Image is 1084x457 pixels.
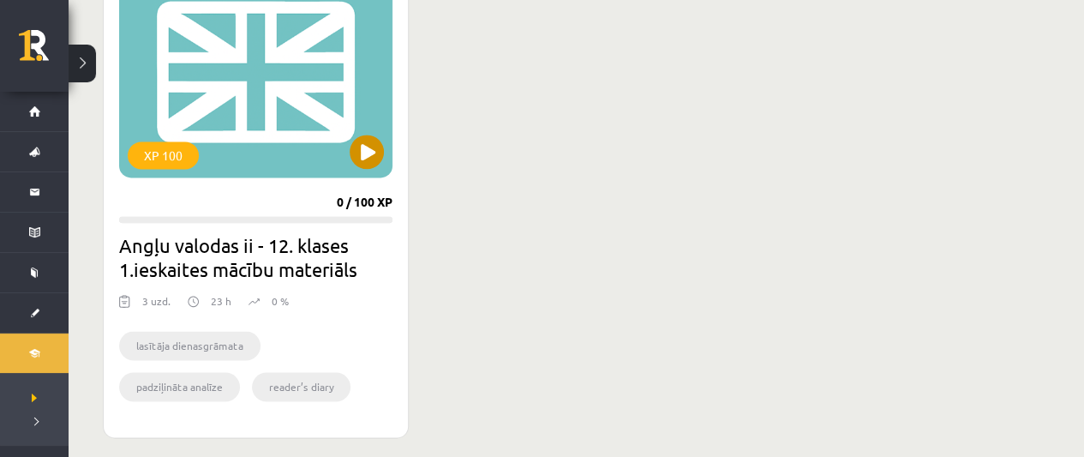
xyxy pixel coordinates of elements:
[142,293,171,319] div: 3 uzd.
[252,372,350,401] li: reader’s diary
[119,331,261,360] li: lasītāja dienasgrāmata
[19,30,69,73] a: Rīgas 1. Tālmācības vidusskola
[119,233,392,281] h2: Angļu valodas ii - 12. klases 1.ieskaites mācību materiāls
[119,372,240,401] li: padziļināta analīze
[128,141,199,169] div: XP 100
[211,293,231,309] p: 23 h
[272,293,289,309] p: 0 %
